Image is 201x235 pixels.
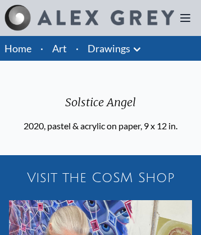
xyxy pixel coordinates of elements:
[4,160,197,196] a: Visit the CoSM Shop
[88,40,130,56] a: Drawings
[71,36,83,61] li: ·
[52,40,67,56] a: Art
[24,94,177,119] div: Solstice Angel
[4,42,31,55] a: Home
[24,119,177,133] div: 2020, pastel & acrylic on paper, 9 x 12 in.
[36,36,48,61] li: ·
